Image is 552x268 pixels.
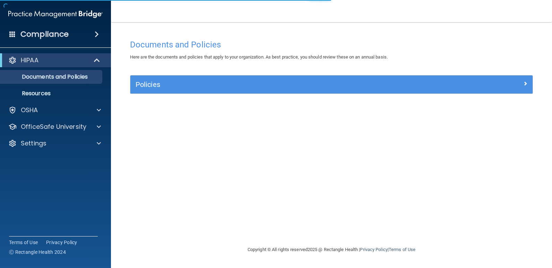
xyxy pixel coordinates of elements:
a: Terms of Use [389,247,415,252]
a: Policies [136,79,527,90]
a: Terms of Use [9,239,38,246]
h5: Policies [136,81,427,88]
p: HIPAA [21,56,38,64]
h4: Documents and Policies [130,40,533,49]
p: OSHA [21,106,38,114]
p: Documents and Policies [5,73,99,80]
h4: Compliance [20,29,69,39]
div: Copyright © All rights reserved 2025 @ Rectangle Health | | [205,239,458,261]
span: Here are the documents and policies that apply to your organization. As best practice, you should... [130,54,388,60]
a: OSHA [8,106,101,114]
a: Privacy Policy [360,247,387,252]
a: Privacy Policy [46,239,77,246]
p: Resources [5,90,99,97]
img: PMB logo [8,7,103,21]
a: OfficeSafe University [8,123,101,131]
span: Ⓒ Rectangle Health 2024 [9,249,66,256]
a: HIPAA [8,56,101,64]
a: Settings [8,139,101,148]
p: Settings [21,139,46,148]
p: OfficeSafe University [21,123,86,131]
